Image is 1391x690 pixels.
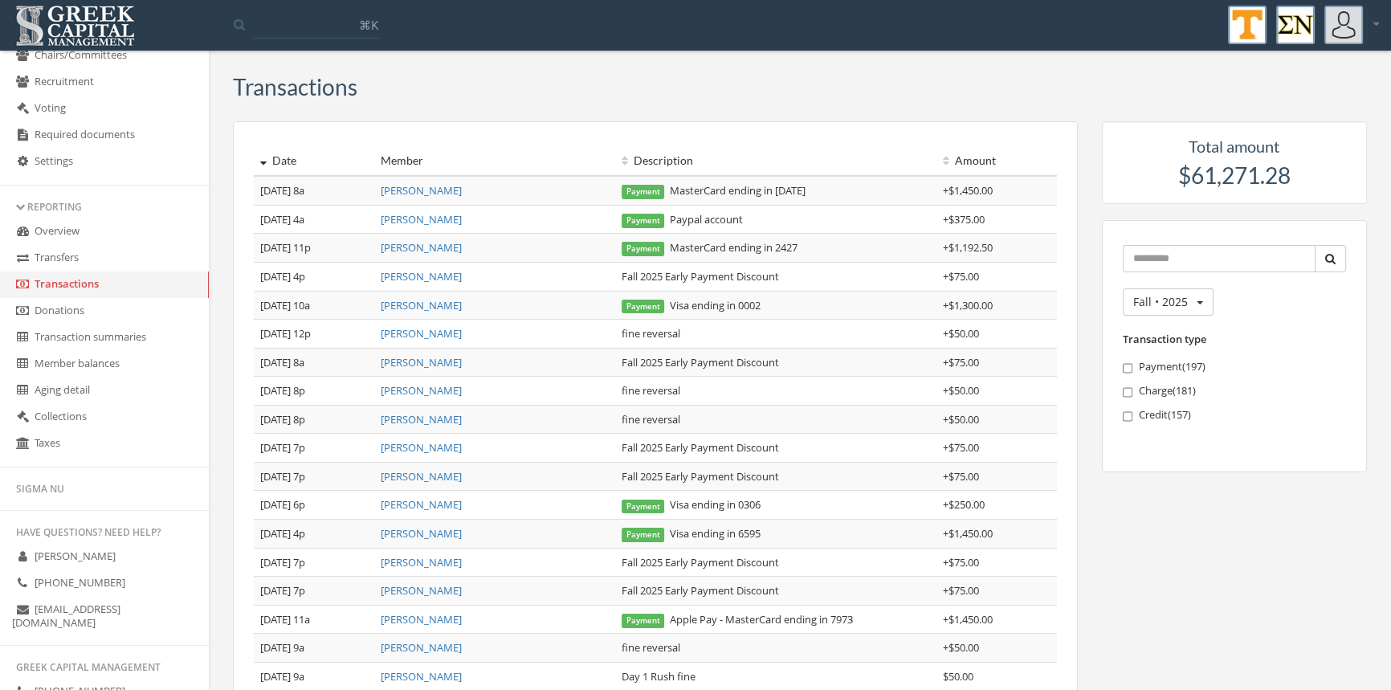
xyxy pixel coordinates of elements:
[943,183,993,198] span: + $1,450.00
[615,405,936,434] td: fine reversal
[381,469,462,484] a: [PERSON_NAME]
[1123,387,1133,398] input: Charge(181)
[254,291,374,320] td: [DATE] 10a
[1118,137,1352,155] h5: Total amount
[943,583,979,598] span: + $75.00
[615,348,936,377] td: Fall 2025 Early Payment Discount
[254,491,374,520] td: [DATE] 6p
[254,262,374,291] td: [DATE] 4p
[943,240,993,255] span: + $1,192.50
[615,434,936,463] td: Fall 2025 Early Payment Discount
[1133,294,1188,309] span: Fall • 2025
[943,526,993,541] span: + $1,450.00
[381,526,462,541] a: [PERSON_NAME]
[622,212,743,227] span: Paypal account
[943,269,979,284] span: + $75.00
[1178,161,1291,189] span: $61,271.28
[943,355,979,369] span: + $75.00
[943,555,979,570] span: + $75.00
[622,300,665,314] span: Payment
[254,634,374,663] td: [DATE] 9a
[622,214,665,228] span: Payment
[254,405,374,434] td: [DATE] 8p
[943,612,993,627] span: + $1,450.00
[254,176,374,205] td: [DATE] 8a
[381,497,462,512] a: [PERSON_NAME]
[622,185,665,199] span: Payment
[615,377,936,406] td: fine reversal
[254,462,374,491] td: [DATE] 7p
[1123,363,1133,374] input: Payment(197)
[254,577,374,606] td: [DATE] 7p
[615,262,936,291] td: Fall 2025 Early Payment Discount
[381,326,462,341] a: [PERSON_NAME]
[381,212,462,227] a: [PERSON_NAME]
[943,440,979,455] span: + $75.00
[381,355,462,369] a: [PERSON_NAME]
[622,528,665,542] span: Payment
[622,240,797,255] span: MasterCard ending in 2427
[381,183,462,198] a: [PERSON_NAME]
[622,612,853,627] span: Apple Pay - MasterCard ending in 7973
[381,555,462,570] a: [PERSON_NAME]
[254,348,374,377] td: [DATE] 8a
[381,669,462,684] a: [PERSON_NAME]
[359,17,378,33] span: ⌘K
[381,440,462,455] a: [PERSON_NAME]
[254,434,374,463] td: [DATE] 7p
[943,298,993,312] span: + $1,300.00
[615,548,936,577] td: Fall 2025 Early Payment Discount
[622,500,665,514] span: Payment
[381,583,462,598] a: [PERSON_NAME]
[381,153,609,169] div: Member
[943,326,979,341] span: + $50.00
[943,212,985,227] span: + $375.00
[943,469,979,484] span: + $75.00
[381,640,462,655] a: [PERSON_NAME]
[1123,288,1214,316] button: Fall • 2025
[233,75,357,100] h3: Transactions
[254,205,374,234] td: [DATE] 4a
[254,605,374,634] td: [DATE] 11a
[943,383,979,398] span: + $50.00
[1123,411,1133,422] input: Credit(157)
[254,234,374,263] td: [DATE] 11p
[381,412,462,427] a: [PERSON_NAME]
[622,497,761,512] span: Visa ending in 0306
[381,383,462,398] a: [PERSON_NAME]
[1123,407,1347,423] label: Credit ( 157 )
[1123,383,1347,399] label: Charge ( 181 )
[260,153,368,169] div: Date
[943,497,985,512] span: + $250.00
[1123,359,1347,375] label: Payment ( 197 )
[254,377,374,406] td: [DATE] 8p
[943,669,973,684] span: $50.00
[254,548,374,577] td: [DATE] 7p
[35,549,116,563] span: [PERSON_NAME]
[615,577,936,606] td: Fall 2025 Early Payment Discount
[254,520,374,549] td: [DATE] 4p
[943,640,979,655] span: + $50.00
[381,612,462,627] a: [PERSON_NAME]
[381,269,462,284] a: [PERSON_NAME]
[381,298,462,312] a: [PERSON_NAME]
[615,320,936,349] td: fine reversal
[622,183,806,198] span: MasterCard ending in [DATE]
[943,153,1050,169] div: Amount
[381,240,462,255] a: [PERSON_NAME]
[622,242,665,256] span: Payment
[1123,332,1206,347] label: Transaction type
[943,412,979,427] span: + $50.00
[16,200,193,214] div: Reporting
[254,320,374,349] td: [DATE] 12p
[615,634,936,663] td: fine reversal
[622,153,930,169] div: Description
[622,526,761,541] span: Visa ending in 6595
[622,298,761,312] span: Visa ending in 0002
[615,462,936,491] td: Fall 2025 Early Payment Discount
[622,614,665,628] span: Payment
